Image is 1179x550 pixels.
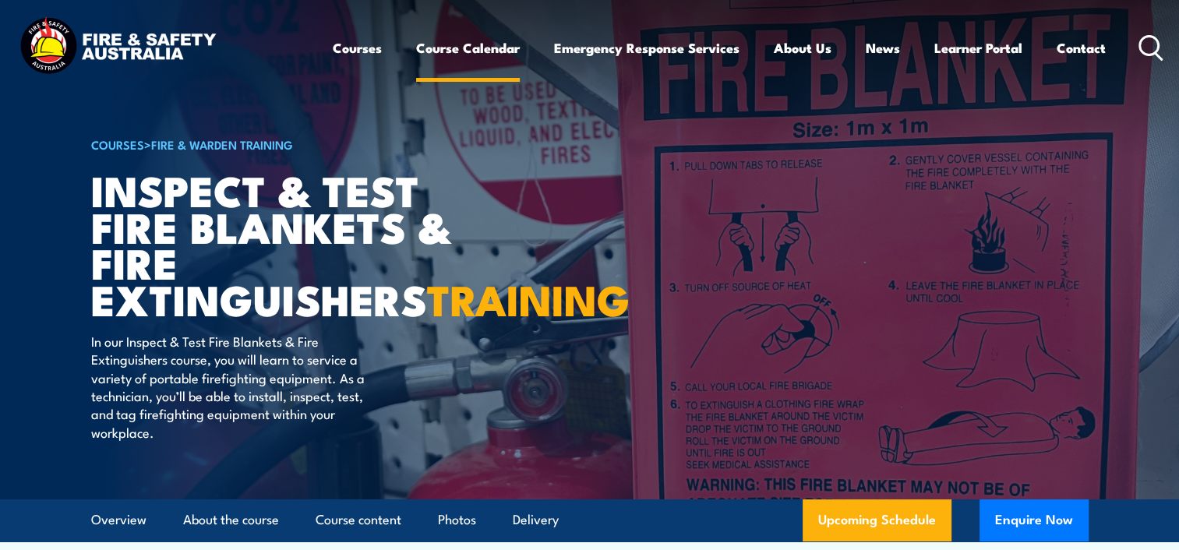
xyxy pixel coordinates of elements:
[513,499,559,541] a: Delivery
[934,27,1022,69] a: Learner Portal
[91,135,476,153] h6: >
[1057,27,1106,69] a: Contact
[866,27,900,69] a: News
[91,136,144,153] a: COURSES
[91,171,476,317] h1: Inspect & Test Fire Blankets & Fire Extinguishers
[91,499,146,541] a: Overview
[151,136,293,153] a: Fire & Warden Training
[980,499,1089,541] button: Enquire Now
[554,27,740,69] a: Emergency Response Services
[416,27,520,69] a: Course Calendar
[427,266,630,330] strong: TRAINING
[91,332,376,441] p: In our Inspect & Test Fire Blankets & Fire Extinguishers course, you will learn to service a vari...
[333,27,382,69] a: Courses
[438,499,476,541] a: Photos
[316,499,401,541] a: Course content
[774,27,831,69] a: About Us
[803,499,951,541] a: Upcoming Schedule
[183,499,279,541] a: About the course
